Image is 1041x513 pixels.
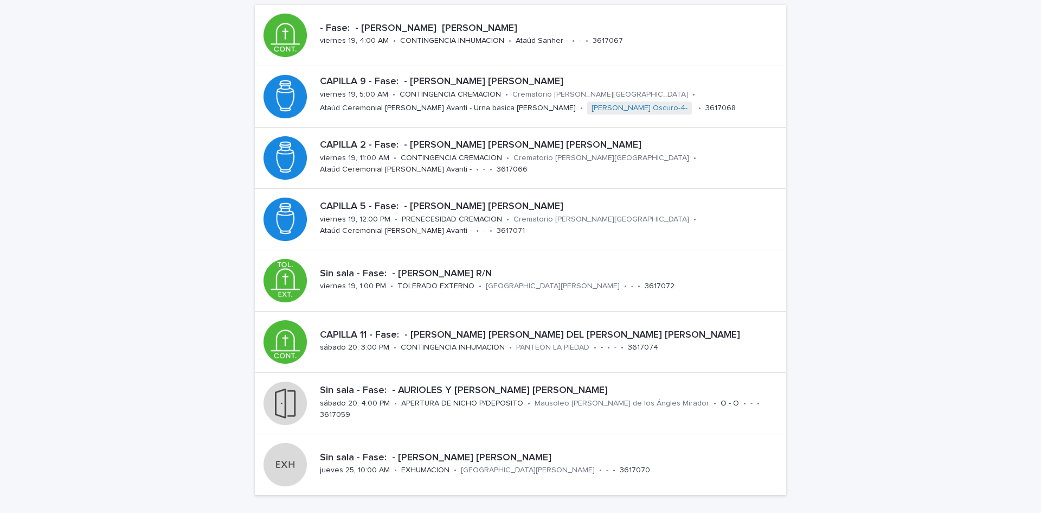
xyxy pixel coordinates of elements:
[614,343,616,352] p: -
[513,215,689,224] p: Crematorio [PERSON_NAME][GEOGRAPHIC_DATA]
[400,36,504,46] p: CONTINGENCIA INHUMACION
[320,330,782,341] p: CAPILLA 11 - Fase: - [PERSON_NAME] [PERSON_NAME] DEL [PERSON_NAME] [PERSON_NAME]
[393,36,396,46] p: •
[613,466,615,475] p: •
[593,36,623,46] p: 3617067
[320,215,390,224] p: viernes 19, 12:00 PM
[402,215,502,224] p: PRENECESIDAD CREMACION
[490,165,492,174] p: •
[255,373,786,434] a: Sin sala - Fase: - AURIOLES Y [PERSON_NAME] [PERSON_NAME]sábado 20, 4:00 PM•APERTURA DE NICHO P/D...
[400,90,501,99] p: CONTINGENCIA CREMACION
[255,250,786,312] a: Sin sala - Fase: - [PERSON_NAME] R/Nviernes 19, 1:00 PM•TOLERADO EXTERNO•[GEOGRAPHIC_DATA][PERSON...
[320,23,782,35] p: - Fase: - [PERSON_NAME] [PERSON_NAME]
[601,343,603,352] p: -
[693,154,696,163] p: •
[607,343,610,352] p: •
[638,282,640,291] p: •
[476,165,479,174] p: •
[401,466,449,475] p: EXHUMACION
[621,343,624,352] p: •
[509,36,511,46] p: •
[255,5,786,66] a: - Fase: - [PERSON_NAME] [PERSON_NAME]viernes 19, 4:00 AM•CONTINGENCIA INHUMACION•Ataúd Sanher -•-...
[516,36,568,46] p: Ataúd Sanher -
[693,215,696,224] p: •
[320,226,472,236] p: Ataúd Ceremonial [PERSON_NAME] Avanti -
[320,154,389,163] p: viernes 19, 11:00 AM
[255,189,786,250] a: CAPILLA 5 - Fase: - [PERSON_NAME] [PERSON_NAME]viernes 19, 12:00 PM•PRENECESIDAD CREMACION•Cremat...
[505,90,508,99] p: •
[479,282,481,291] p: •
[320,90,388,99] p: viernes 19, 5:00 AM
[579,36,581,46] p: -
[490,226,492,236] p: •
[320,76,782,88] p: CAPILLA 9 - Fase: - [PERSON_NAME] [PERSON_NAME]
[394,154,396,163] p: •
[255,128,786,189] a: CAPILLA 2 - Fase: - [PERSON_NAME] [PERSON_NAME] [PERSON_NAME]viernes 19, 11:00 AM•CONTINGENCIA CR...
[393,90,395,99] p: •
[580,104,583,113] p: •
[606,466,608,475] p: -
[692,90,695,99] p: •
[572,36,575,46] p: •
[592,104,687,113] a: [PERSON_NAME] Oscuro-4-
[394,343,396,352] p: •
[698,104,701,113] p: •
[483,226,485,236] p: -
[320,399,390,408] p: sábado 20, 4:00 PM
[401,154,502,163] p: CONTINGENCIA CREMACION
[395,215,397,224] p: •
[461,466,595,475] p: [GEOGRAPHIC_DATA][PERSON_NAME]
[506,215,509,224] p: •
[497,165,528,174] p: 3617066
[509,343,512,352] p: •
[320,104,576,113] p: Ataúd Ceremonial [PERSON_NAME] Avanti - Urna basica [PERSON_NAME]
[320,466,390,475] p: jueves 25, 10:00 AM
[320,282,386,291] p: viernes 19, 1:00 PM
[586,36,588,46] p: •
[320,343,389,352] p: sábado 20, 3:00 PM
[401,399,523,408] p: APERTURA DE NICHO P/DEPOSITO
[516,343,589,352] p: PANTEON LA PIEDAD
[320,385,782,397] p: Sin sala - Fase: - AURIOLES Y [PERSON_NAME] [PERSON_NAME]
[390,282,393,291] p: •
[497,226,525,236] p: 3617071
[486,282,620,291] p: [GEOGRAPHIC_DATA][PERSON_NAME]
[757,399,760,408] p: •
[454,466,457,475] p: •
[320,410,350,420] p: 3617059
[320,165,472,174] p: Ataúd Ceremonial [PERSON_NAME] Avanti -
[476,226,479,236] p: •
[320,140,782,151] p: CAPILLA 2 - Fase: - [PERSON_NAME] [PERSON_NAME] [PERSON_NAME]
[714,399,716,408] p: •
[255,312,786,373] a: CAPILLA 11 - Fase: - [PERSON_NAME] [PERSON_NAME] DEL [PERSON_NAME] [PERSON_NAME]sábado 20, 3:00 P...
[401,343,505,352] p: CONTINGENCIA INHUMACION
[535,399,709,408] p: Mausoleo [PERSON_NAME] de los Ángles Mirador
[721,399,739,408] p: O - O
[320,201,782,213] p: CAPILLA 5 - Fase: - [PERSON_NAME] [PERSON_NAME]
[743,399,746,408] p: •
[255,434,786,496] a: Sin sala - Fase: - [PERSON_NAME] [PERSON_NAME]jueves 25, 10:00 AM•EXHUMACION•[GEOGRAPHIC_DATA][PE...
[750,399,753,408] p: -
[631,282,633,291] p: -
[397,282,474,291] p: TOLERADO EXTERNO
[394,466,397,475] p: •
[483,165,485,174] p: -
[320,452,782,464] p: Sin sala - Fase: - [PERSON_NAME] [PERSON_NAME]
[528,399,530,408] p: •
[645,282,674,291] p: 3617072
[320,36,389,46] p: viernes 19, 4:00 AM
[255,66,786,128] a: CAPILLA 9 - Fase: - [PERSON_NAME] [PERSON_NAME]viernes 19, 5:00 AM•CONTINGENCIA CREMACION•Cremato...
[620,466,650,475] p: 3617070
[394,399,397,408] p: •
[628,343,658,352] p: 3617074
[624,282,627,291] p: •
[320,268,782,280] p: Sin sala - Fase: - [PERSON_NAME] R/N
[512,90,688,99] p: Crematorio [PERSON_NAME][GEOGRAPHIC_DATA]
[594,343,596,352] p: •
[599,466,602,475] p: •
[513,154,689,163] p: Crematorio [PERSON_NAME][GEOGRAPHIC_DATA]
[705,104,736,113] p: 3617068
[506,154,509,163] p: •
